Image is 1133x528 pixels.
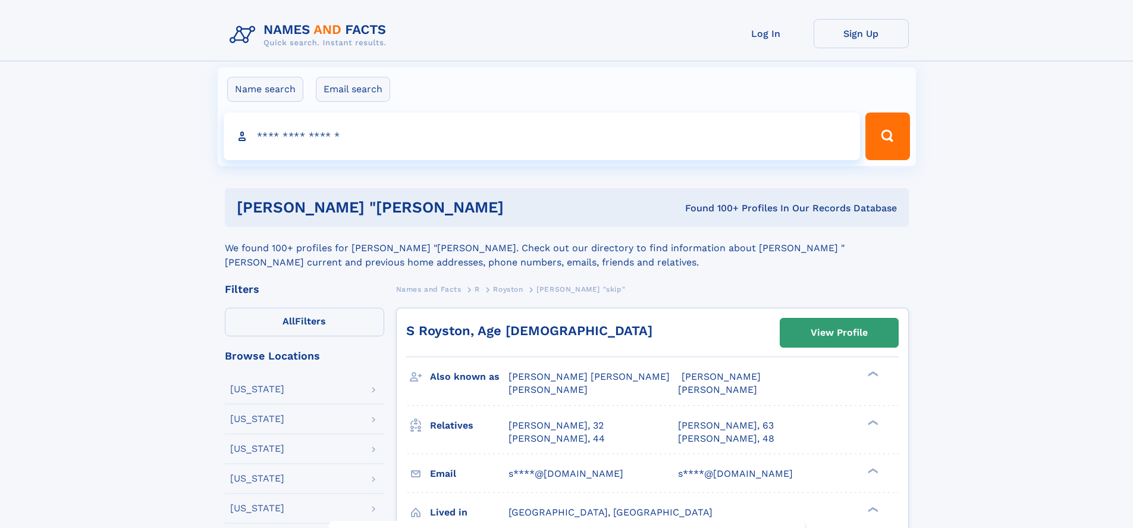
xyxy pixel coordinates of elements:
[509,507,713,518] span: [GEOGRAPHIC_DATA], [GEOGRAPHIC_DATA]
[230,474,284,483] div: [US_STATE]
[230,414,284,424] div: [US_STATE]
[865,467,879,474] div: ❯
[509,371,670,382] span: [PERSON_NAME] [PERSON_NAME]
[814,19,909,48] a: Sign Up
[493,282,523,296] a: Royston
[224,113,861,160] input: search input
[225,19,396,51] img: Logo Names and Facts
[509,384,588,395] span: [PERSON_NAME]
[780,318,898,347] a: View Profile
[230,444,284,454] div: [US_STATE]
[678,432,774,445] a: [PERSON_NAME], 48
[225,351,384,361] div: Browse Locations
[678,384,757,395] span: [PERSON_NAME]
[430,367,509,387] h3: Also known as
[865,113,909,160] button: Search Button
[682,371,761,382] span: [PERSON_NAME]
[509,419,604,432] a: [PERSON_NAME], 32
[283,315,295,327] span: All
[678,419,774,432] a: [PERSON_NAME], 63
[865,505,879,513] div: ❯
[594,202,897,215] div: Found 100+ Profiles In Our Records Database
[475,285,480,293] span: R
[237,200,595,215] h1: [PERSON_NAME] "[PERSON_NAME]
[509,432,605,445] a: [PERSON_NAME], 44
[430,464,509,484] h3: Email
[865,418,879,426] div: ❯
[230,385,284,394] div: [US_STATE]
[536,285,625,293] span: [PERSON_NAME] "skip"
[493,285,523,293] span: Royston
[227,77,303,102] label: Name search
[811,319,868,346] div: View Profile
[475,282,480,296] a: R
[396,282,462,296] a: Names and Facts
[225,308,384,336] label: Filters
[430,502,509,523] h3: Lived in
[230,504,284,513] div: [US_STATE]
[406,323,652,338] a: S Royston, Age [DEMOGRAPHIC_DATA]
[225,227,909,270] div: We found 100+ profiles for [PERSON_NAME] "[PERSON_NAME]. Check out our directory to find informat...
[865,370,879,378] div: ❯
[225,284,384,295] div: Filters
[718,19,814,48] a: Log In
[430,415,509,436] h3: Relatives
[316,77,390,102] label: Email search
